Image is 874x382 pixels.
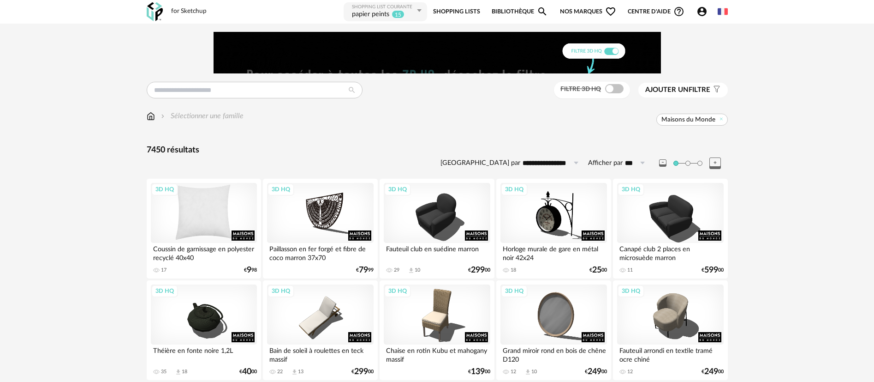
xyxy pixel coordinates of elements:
[267,345,373,363] div: Bain de soleil à roulettes en teck massif
[537,6,548,17] span: Magnify icon
[175,369,182,376] span: Download icon
[354,369,368,375] span: 299
[496,179,611,279] a: 3D HQ Horloge murale de gare en métal noir 42x24 18 €2500
[645,86,689,93] span: Ajouter un
[380,179,494,279] a: 3D HQ Fauteuil club en suédine marron 29 Download icon 10 €29900
[627,267,633,273] div: 11
[161,267,166,273] div: 17
[492,1,548,22] a: BibliothèqueMagnify icon
[471,267,485,273] span: 299
[617,345,723,363] div: Fauteuil arrondi en textile tramé ocre chiné
[147,2,163,21] img: OXP
[352,10,389,19] div: papier peints
[352,4,415,10] div: Shopping List courante
[628,6,684,17] span: Centre d'aideHelp Circle Outline icon
[161,369,166,375] div: 35
[182,369,187,375] div: 18
[511,267,516,273] div: 18
[500,243,606,261] div: Horloge murale de gare en métal noir 42x24
[298,369,303,375] div: 13
[704,369,718,375] span: 249
[151,243,257,261] div: Coussin de garnissage en polyester recyclé 40x40
[147,179,261,279] a: 3D HQ Coussin de garnissage en polyester recyclé 40x40 17 €998
[171,7,207,16] div: for Sketchup
[710,85,721,95] span: Filter icon
[718,6,728,17] img: fr
[501,183,528,195] div: 3D HQ
[496,280,611,380] a: 3D HQ Grand miroir rond en bois de chêne D120 12 Download icon 10 €24900
[592,267,601,273] span: 25
[415,267,420,273] div: 10
[151,345,257,363] div: Théière en fonte noire 1,2L
[392,10,404,18] sup: 15
[384,243,490,261] div: Fauteuil club en suédine marron
[247,267,251,273] span: 9
[613,179,727,279] a: 3D HQ Canapé club 2 places en microsuède marron 11 €59900
[291,369,298,376] span: Download icon
[560,86,601,92] span: Filtre 3D HQ
[531,369,537,375] div: 10
[159,111,244,121] div: Sélectionner une famille
[618,285,644,297] div: 3D HQ
[159,111,166,121] img: svg+xml;base64,PHN2ZyB3aWR0aD0iMTYiIGhlaWdodD0iMTYiIHZpZXdCb3g9IjAgMCAxNiAxNiIgZmlsbD0ibm9uZSIgeG...
[268,285,294,297] div: 3D HQ
[440,159,520,168] label: [GEOGRAPHIC_DATA] par
[408,267,415,274] span: Download icon
[511,369,516,375] div: 12
[524,369,531,376] span: Download icon
[147,111,155,121] img: svg+xml;base64,PHN2ZyB3aWR0aD0iMTYiIGhlaWdodD0iMTciIHZpZXdCb3g9IjAgMCAxNiAxNyIgZmlsbD0ibm9uZSIgeG...
[433,1,480,22] a: Shopping Lists
[242,369,251,375] span: 40
[661,115,715,124] span: Maisons du Monde
[673,6,684,17] span: Help Circle Outline icon
[384,183,411,195] div: 3D HQ
[263,179,377,279] a: 3D HQ Paillasson en fer forgé et fibre de coco marron 37x70 €7999
[239,369,257,375] div: € 00
[702,369,724,375] div: € 00
[500,345,606,363] div: Grand miroir rond en bois de chêne D120
[394,267,399,273] div: 29
[268,183,294,195] div: 3D HQ
[585,369,607,375] div: € 00
[617,243,723,261] div: Canapé club 2 places en microsuède marron
[588,369,601,375] span: 249
[501,285,528,297] div: 3D HQ
[356,267,374,273] div: € 99
[471,369,485,375] span: 139
[468,369,490,375] div: € 00
[277,369,283,375] div: 22
[151,183,178,195] div: 3D HQ
[214,32,661,73] img: FILTRE%20HQ%20NEW_V1%20(4).gif
[704,267,718,273] span: 599
[384,345,490,363] div: Chaise en rotin Kubu et mahogany massif
[267,243,373,261] div: Paillasson en fer forgé et fibre de coco marron 37x70
[263,280,377,380] a: 3D HQ Bain de soleil à roulettes en teck massif 22 Download icon 13 €29900
[589,267,607,273] div: € 00
[359,267,368,273] span: 79
[244,267,257,273] div: € 98
[618,183,644,195] div: 3D HQ
[645,85,710,95] span: filtre
[468,267,490,273] div: € 00
[588,159,623,168] label: Afficher par
[147,145,728,156] div: 7450 résultats
[147,280,261,380] a: 3D HQ Théière en fonte noire 1,2L 35 Download icon 18 €4000
[613,280,727,380] a: 3D HQ Fauteuil arrondi en textile tramé ocre chiné 12 €24900
[384,285,411,297] div: 3D HQ
[151,285,178,297] div: 3D HQ
[627,369,633,375] div: 12
[696,6,712,17] span: Account Circle icon
[605,6,616,17] span: Heart Outline icon
[560,1,616,22] span: Nos marques
[380,280,494,380] a: 3D HQ Chaise en rotin Kubu et mahogany massif €13900
[702,267,724,273] div: € 00
[638,83,728,97] button: Ajouter unfiltre Filter icon
[351,369,374,375] div: € 00
[696,6,708,17] span: Account Circle icon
